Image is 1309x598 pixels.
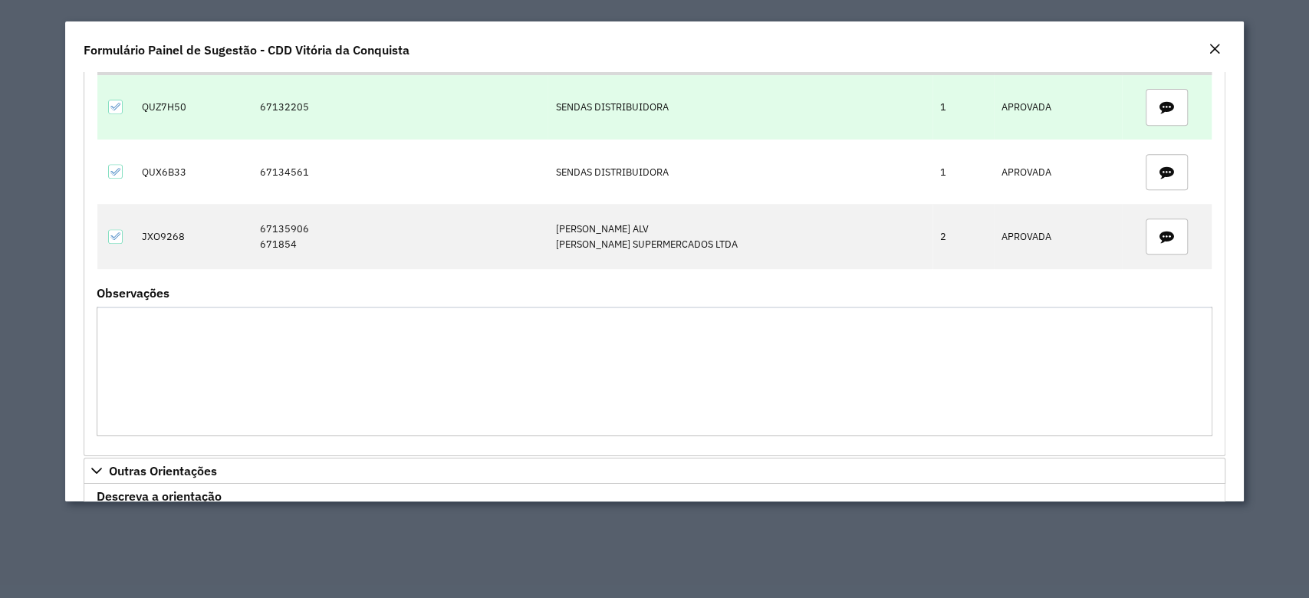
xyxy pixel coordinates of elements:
[548,204,932,268] td: [PERSON_NAME] ALV [PERSON_NAME] SUPERMERCADOS LTDA
[932,204,994,268] td: 2
[97,487,222,505] label: Descreva a orientação
[994,204,1122,268] td: APROVADA
[548,75,932,140] td: SENDAS DISTRIBUIDORA
[84,458,1225,484] a: Outras Orientações
[134,75,252,140] td: QUZ7H50
[109,465,217,477] span: Outras Orientações
[932,140,994,204] td: 1
[134,204,252,268] td: JXO9268
[994,75,1122,140] td: APROVADA
[84,41,409,59] h4: Formulário Painel de Sugestão - CDD Vitória da Conquista
[932,75,994,140] td: 1
[134,140,252,204] td: QUX6B33
[84,36,1225,456] div: Mapas Sugeridos: Placa-Cliente - PARCIALMENTE ATENDIDA AUTOMATICAMENTE
[252,204,548,268] td: 67135906 671854
[1209,43,1221,55] em: Fechar
[252,75,548,140] td: 67132205
[1204,40,1225,60] button: Close
[548,140,932,204] td: SENDAS DISTRIBUIDORA
[252,140,548,204] td: 67134561
[994,140,1122,204] td: APROVADA
[97,284,169,302] label: Observações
